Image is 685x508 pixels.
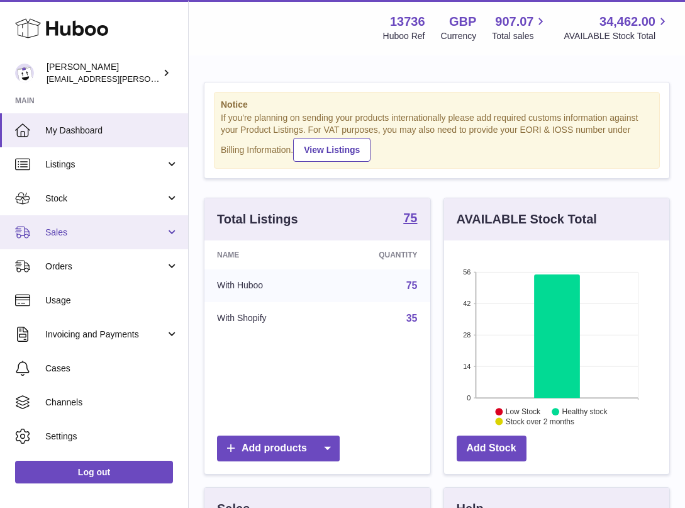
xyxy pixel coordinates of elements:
span: 34,462.00 [599,13,655,30]
span: AVAILABLE Stock Total [564,30,670,42]
text: 14 [463,363,471,370]
span: Usage [45,295,179,307]
a: Log out [15,461,173,483]
span: Total sales [492,30,548,42]
div: [PERSON_NAME] [47,61,160,85]
span: Cases [45,363,179,375]
div: If you're planning on sending your products internationally please add required customs informati... [221,112,653,161]
text: Stock over 2 months [505,417,574,426]
span: Listings [45,159,165,171]
text: Low Stock [505,407,540,416]
span: Settings [45,431,179,443]
text: Healthy stock [562,407,608,416]
span: My Dashboard [45,125,179,137]
strong: 13736 [390,13,425,30]
text: 42 [463,300,471,307]
span: 907.07 [495,13,533,30]
span: [EMAIL_ADDRESS][PERSON_NAME][DOMAIN_NAME] [47,74,252,84]
strong: 75 [403,212,417,224]
h3: AVAILABLE Stock Total [457,211,597,228]
th: Name [204,240,326,269]
a: Add products [217,436,340,461]
th: Quantity [326,240,430,269]
span: Orders [45,261,165,273]
div: Currency [441,30,477,42]
text: 0 [467,394,471,402]
img: horia@orea.uk [15,64,34,82]
h3: Total Listings [217,211,298,228]
td: With Shopify [204,302,326,335]
span: Sales [45,227,165,239]
span: Invoicing and Payments [45,329,165,341]
a: View Listings [293,138,370,162]
text: 28 [463,331,471,339]
span: Stock [45,193,165,205]
strong: GBP [449,13,476,30]
strong: Notice [221,99,653,111]
a: 75 [403,212,417,227]
span: Channels [45,397,179,409]
a: 75 [406,280,418,291]
a: Add Stock [457,436,526,461]
a: 35 [406,313,418,324]
a: 34,462.00 AVAILABLE Stock Total [564,13,670,42]
td: With Huboo [204,269,326,302]
a: 907.07 Total sales [492,13,548,42]
text: 56 [463,268,471,276]
div: Huboo Ref [383,30,425,42]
